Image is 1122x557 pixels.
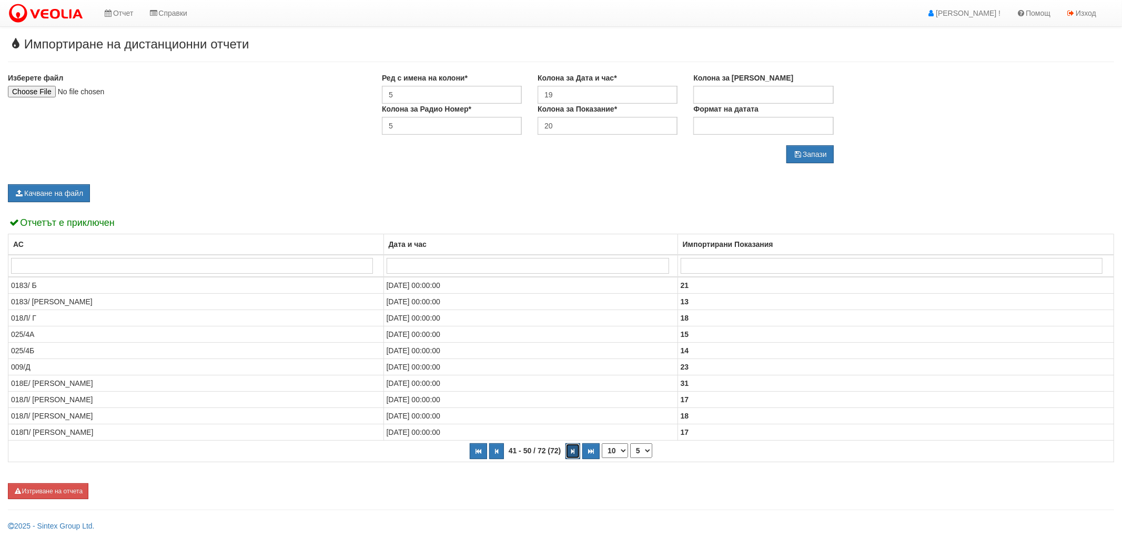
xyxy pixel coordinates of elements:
[383,375,678,392] td: [DATE] 00:00:00
[383,408,678,424] td: [DATE] 00:00:00
[383,310,678,326] td: [DATE] 00:00:00
[383,294,678,310] td: [DATE] 00:00:00
[8,234,384,255] th: АС: No sort applied, activate to apply an ascending sort
[681,330,689,339] b: 15
[565,443,580,459] button: Следваща страница
[681,237,1111,252] div: Импортирани Показания
[383,326,678,343] td: [DATE] 00:00:00
[681,314,689,322] b: 18
[8,483,88,499] button: Изтриване на отчета
[681,281,689,290] b: 21
[681,346,689,355] b: 14
[383,359,678,375] td: [DATE] 00:00:00
[681,412,689,420] b: 18
[602,443,628,458] select: Брой редове на страница
[11,237,381,252] div: АС
[382,73,468,83] label: Ред с имена на колони*
[681,395,689,404] b: 17
[8,37,1114,51] h3: Импортиране на дистанционни отчети
[8,277,384,294] td: 018З/ Б
[383,277,678,294] td: [DATE] 00:00:00
[8,184,90,202] button: Качване на файл
[678,234,1114,255] th: Импортирани Показания: No sort applied, activate to apply an ascending sort
[489,443,504,459] button: Предишна страница
[630,443,652,458] select: Страница номер
[538,73,617,83] label: Колона за Дата и час*
[693,104,759,114] label: Формат на датата
[538,104,617,114] label: Колона за Показание*
[383,424,678,441] td: [DATE] 00:00:00
[8,359,384,375] td: 009/Д
[8,326,384,343] td: 025/4А
[681,363,689,371] b: 23
[681,297,689,306] b: 13
[8,310,384,326] td: 018Л/ Г
[8,375,384,392] td: 018Е/ [PERSON_NAME]
[8,294,384,310] td: 018З/ [PERSON_NAME]
[382,104,471,114] label: Колона за Радио Номер*
[8,424,384,441] td: 018П/ [PERSON_NAME]
[693,117,833,135] input: Запишете формата с латински букви
[8,392,384,408] td: 018Л/ [PERSON_NAME]
[8,343,384,359] td: 025/4Б
[786,145,834,163] button: Запази
[8,522,95,530] a: 2025 - Sintex Group Ltd.
[383,343,678,359] td: [DATE] 00:00:00
[8,408,384,424] td: 018Л/ [PERSON_NAME]
[8,218,1114,228] h4: Отчетът е приключен
[8,3,88,25] img: VeoliaLogo.png
[387,237,675,252] div: Дата и час
[681,428,689,436] b: 17
[383,392,678,408] td: [DATE] 00:00:00
[582,443,600,459] button: Последна страница
[681,379,689,387] b: 31
[8,73,63,83] label: Изберете файл
[693,73,793,83] label: Колона за [PERSON_NAME]
[506,446,564,455] span: 41 - 50 / 72 (72)
[383,234,678,255] th: Дата и час: No sort applied, activate to apply an ascending sort
[470,443,487,459] button: Първа страница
